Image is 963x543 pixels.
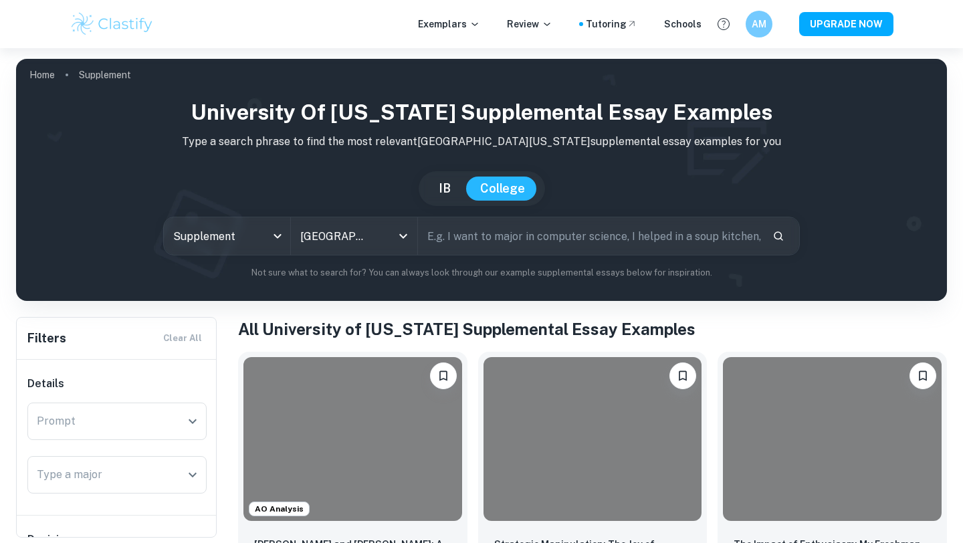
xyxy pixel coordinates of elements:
[664,17,702,31] a: Schools
[16,59,947,301] img: profile cover
[746,11,772,37] button: AM
[27,134,936,150] p: Type a search phrase to find the most relevant [GEOGRAPHIC_DATA][US_STATE] supplemental essay exa...
[799,12,893,36] button: UPGRADE NOW
[467,177,538,201] button: College
[29,66,55,84] a: Home
[183,412,202,431] button: Open
[712,13,735,35] button: Help and Feedback
[70,11,154,37] img: Clastify logo
[249,503,309,515] span: AO Analysis
[507,17,552,31] p: Review
[27,266,936,280] p: Not sure what to search for? You can always look through our example supplemental essays below fo...
[27,96,936,128] h1: University of [US_STATE] Supplemental Essay Examples
[238,317,947,341] h1: All University of [US_STATE] Supplemental Essay Examples
[418,217,762,255] input: E.g. I want to major in computer science, I helped in a soup kitchen, I want to join the debate t...
[669,362,696,389] button: Bookmark
[418,17,480,31] p: Exemplars
[586,17,637,31] a: Tutoring
[430,362,457,389] button: Bookmark
[752,17,767,31] h6: AM
[767,225,790,247] button: Search
[425,177,464,201] button: IB
[909,362,936,389] button: Bookmark
[27,329,66,348] h6: Filters
[183,465,202,484] button: Open
[27,376,207,392] h6: Details
[164,217,290,255] div: Supplement
[394,227,413,245] button: Open
[79,68,131,82] p: Supplement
